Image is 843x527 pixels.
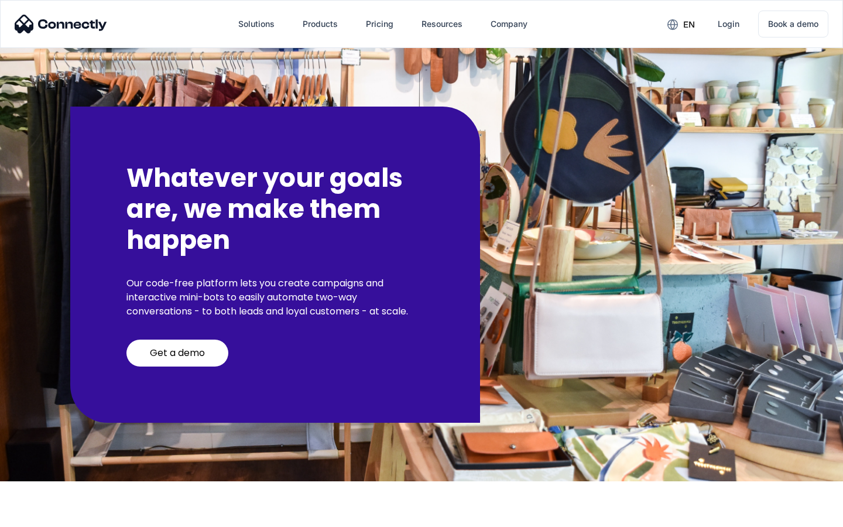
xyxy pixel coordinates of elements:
[126,163,424,255] h2: Whatever your goals are, we make them happen
[357,10,403,38] a: Pricing
[150,347,205,359] div: Get a demo
[23,507,70,523] ul: Language list
[126,276,424,319] p: Our code-free platform lets you create campaigns and interactive mini-bots to easily automate two...
[758,11,828,37] a: Book a demo
[491,16,527,32] div: Company
[126,340,228,367] a: Get a demo
[15,15,107,33] img: Connectly Logo
[366,16,393,32] div: Pricing
[238,16,275,32] div: Solutions
[718,16,739,32] div: Login
[12,507,70,523] aside: Language selected: English
[421,16,462,32] div: Resources
[303,16,338,32] div: Products
[683,16,695,33] div: en
[708,10,749,38] a: Login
